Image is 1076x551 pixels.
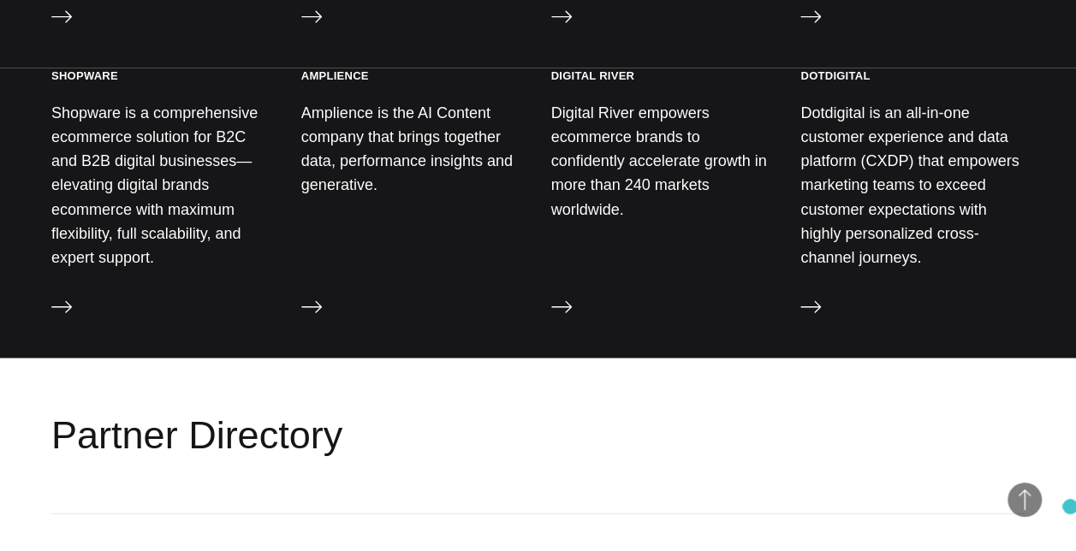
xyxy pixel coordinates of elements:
[551,101,776,222] p: Digital River empowers ecommerce brands to confidently accelerate growth in more than 240 markets...
[51,68,118,83] h3: Shopware
[800,101,1025,270] p: Dotdigital is an all-in-one customer experience and data platform (CXDP) that empowers marketing ...
[800,68,870,83] h3: Dotdigital
[51,410,342,461] h2: Partner Directory
[301,68,369,83] h3: Amplience
[1008,483,1042,517] button: Back to Top
[301,101,526,198] p: Amplience is the AI Content company that brings together data, performance insights and generative.
[551,68,635,83] h3: Digital River
[51,101,276,270] p: Shopware is a comprehensive ecommerce solution for B2C and B2B digital businesses— elevating digi...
